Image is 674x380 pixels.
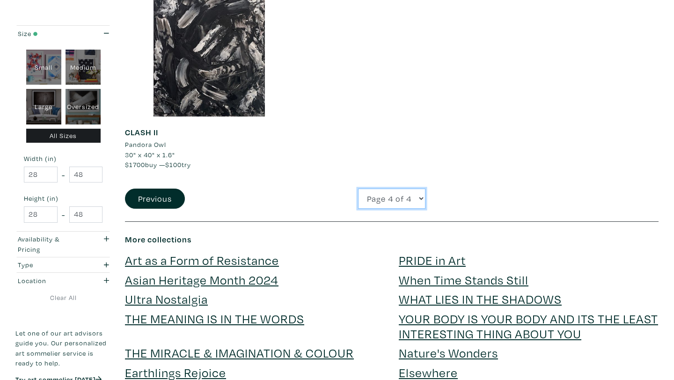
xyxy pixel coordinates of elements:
h6: More collections [125,234,659,245]
p: Let one of our art advisors guide you. Our personalized art sommelier service is ready to help. [15,328,111,368]
div: Large [26,89,61,124]
a: Clear All [15,292,111,303]
a: YOUR BODY IS YOUR BODY AND ITS THE LEAST INTERESTING THING ABOUT YOU [399,310,658,342]
span: $100 [165,160,182,169]
div: Type [18,260,83,270]
a: When Time Stands Still [399,271,528,288]
a: THE MEANING IS IN THE WORDS [125,310,304,327]
span: 30" x 40" x 1.6" [125,150,175,159]
a: THE MIRACLE & IMAGINATION & COLOUR [125,344,354,361]
button: Size [15,26,111,41]
a: PRIDE in Art [399,252,466,268]
a: Ultra Nostalgia [125,291,208,307]
a: Art as a Form of Resistance [125,252,279,268]
div: Location [18,276,83,286]
div: Oversized [66,89,101,124]
button: Availability & Pricing [15,232,111,257]
div: Small [26,50,61,85]
button: Type [15,257,111,273]
small: Height (in) [24,195,103,202]
div: Size [18,29,83,39]
button: Previous [125,189,185,209]
a: Asian Heritage Month 2024 [125,271,278,288]
a: CLASH II [125,127,158,138]
span: - [62,208,65,221]
a: Pandora Owl [125,139,293,150]
small: Width (in) [24,155,103,162]
button: Location [15,273,111,288]
div: Availability & Pricing [18,234,83,254]
span: buy — try [125,160,191,169]
a: WHAT LIES IN THE SHADOWS [399,291,562,307]
a: Nature's Wonders [399,344,498,361]
span: $1700 [125,160,145,169]
div: Medium [66,50,101,85]
div: All Sizes [26,129,101,143]
li: Pandora Owl [125,139,166,150]
span: - [62,168,65,181]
